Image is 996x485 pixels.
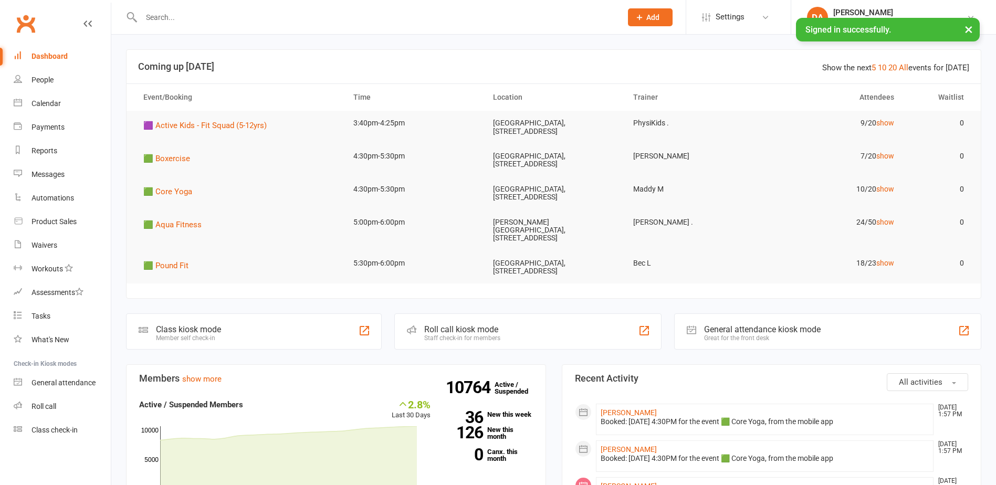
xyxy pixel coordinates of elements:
[904,144,973,168] td: 0
[904,251,973,276] td: 0
[876,119,894,127] a: show
[833,8,967,17] div: [PERSON_NAME]
[32,146,57,155] div: Reports
[424,324,500,334] div: Roll call kiosk mode
[876,185,894,193] a: show
[182,374,222,384] a: show more
[876,218,894,226] a: show
[878,63,886,72] a: 10
[14,371,111,395] a: General attendance kiosk mode
[876,152,894,160] a: show
[14,139,111,163] a: Reports
[32,288,83,297] div: Assessments
[646,13,659,22] span: Add
[933,441,968,455] time: [DATE] 1:57 PM
[344,84,484,111] th: Time
[446,426,533,440] a: 126New this month
[14,210,111,234] a: Product Sales
[143,154,190,163] span: 🟩 Boxercise
[424,334,500,342] div: Staff check-in for members
[484,177,623,210] td: [GEOGRAPHIC_DATA], [STREET_ADDRESS]
[833,17,967,27] div: Active and Healthy [GEOGRAPHIC_DATA]
[32,312,50,320] div: Tasks
[14,304,111,328] a: Tasks
[14,395,111,418] a: Roll call
[344,177,484,202] td: 4:30pm-5:30pm
[139,373,533,384] h3: Members
[601,408,657,417] a: [PERSON_NAME]
[495,373,541,403] a: 10764Active / Suspended
[14,328,111,352] a: What's New
[704,324,821,334] div: General attendance kiosk mode
[763,251,903,276] td: 18/23
[32,335,69,344] div: What's New
[32,241,57,249] div: Waivers
[143,152,197,165] button: 🟩 Boxercise
[624,251,763,276] td: Bec L
[446,448,533,462] a: 0Canx. this month
[899,63,908,72] a: All
[156,324,221,334] div: Class kiosk mode
[601,417,929,426] div: Booked: [DATE] 4:30PM for the event 🟩 Core Yoga, from the mobile app
[446,379,495,395] strong: 10764
[807,7,828,28] div: DA
[344,251,484,276] td: 5:30pm-6:00pm
[32,265,63,273] div: Workouts
[624,210,763,235] td: [PERSON_NAME] .
[32,99,61,108] div: Calendar
[32,52,68,60] div: Dashboard
[446,447,483,462] strong: 0
[392,398,431,410] div: 2.8%
[14,45,111,68] a: Dashboard
[601,454,929,463] div: Booked: [DATE] 4:30PM for the event 🟩 Core Yoga, from the mobile app
[904,210,973,235] td: 0
[138,10,614,25] input: Search...
[156,334,221,342] div: Member self check-in
[904,177,973,202] td: 0
[805,25,891,35] span: Signed in successfully.
[628,8,673,26] button: Add
[32,378,96,387] div: General attendance
[624,111,763,135] td: PhysiKids .
[14,257,111,281] a: Workouts
[14,186,111,210] a: Automations
[904,111,973,135] td: 0
[143,218,209,231] button: 🟩 Aqua Fitness
[392,398,431,421] div: Last 30 Days
[32,76,54,84] div: People
[899,377,942,387] span: All activities
[32,123,65,131] div: Payments
[14,281,111,304] a: Assessments
[14,115,111,139] a: Payments
[484,84,623,111] th: Location
[716,5,745,29] span: Settings
[134,84,344,111] th: Event/Booking
[32,426,78,434] div: Class check-in
[446,409,483,425] strong: 36
[14,68,111,92] a: People
[888,63,897,72] a: 20
[14,418,111,442] a: Class kiosk mode
[344,210,484,235] td: 5:00pm-6:00pm
[763,210,903,235] td: 24/50
[143,187,192,196] span: 🟩 Core Yoga
[601,445,657,454] a: [PERSON_NAME]
[872,63,876,72] a: 5
[14,163,111,186] a: Messages
[344,144,484,168] td: 4:30pm-5:30pm
[959,18,978,40] button: ×
[13,10,39,37] a: Clubworx
[763,144,903,168] td: 7/20
[344,111,484,135] td: 3:40pm-4:25pm
[14,234,111,257] a: Waivers
[624,177,763,202] td: Maddy M
[139,400,243,409] strong: Active / Suspended Members
[143,259,196,272] button: 🟩 Pound Fit
[624,144,763,168] td: [PERSON_NAME]
[32,402,56,410] div: Roll call
[763,177,903,202] td: 10/20
[143,121,267,130] span: 🟪 Active Kids - Fit Squad (5-12yrs)
[904,84,973,111] th: Waitlist
[484,144,623,177] td: [GEOGRAPHIC_DATA], [STREET_ADDRESS]
[484,210,623,251] td: [PERSON_NAME][GEOGRAPHIC_DATA], [STREET_ADDRESS]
